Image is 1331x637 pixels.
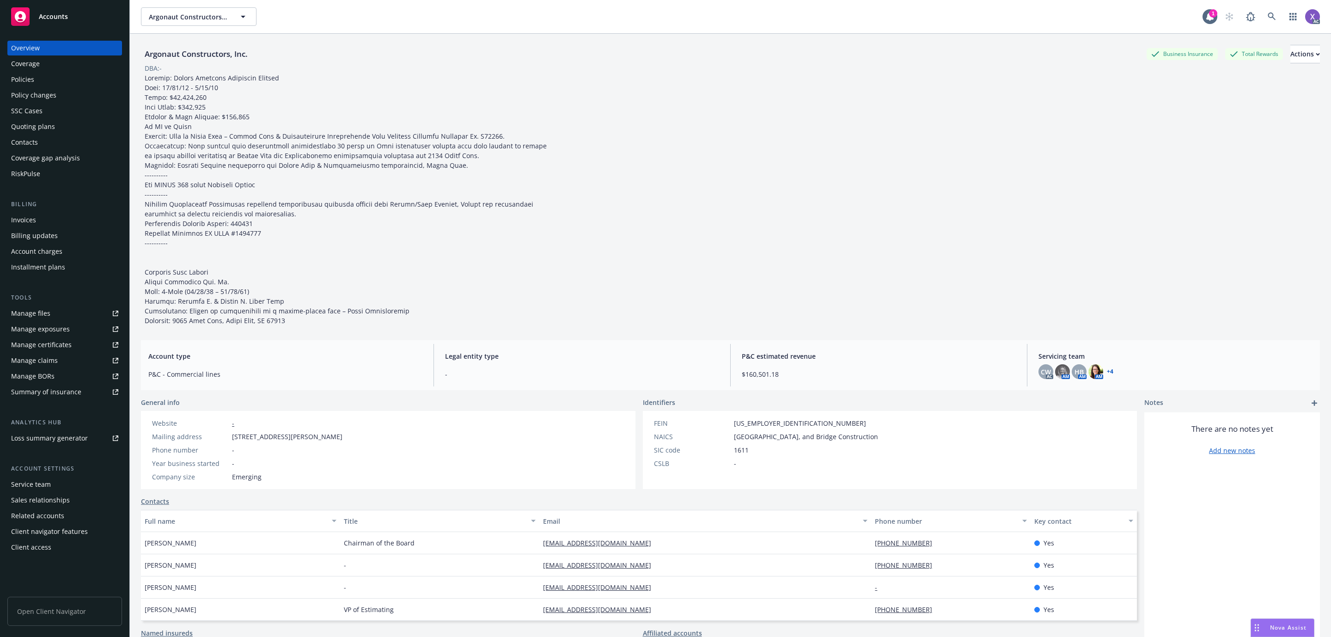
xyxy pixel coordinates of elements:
div: Email [543,516,857,526]
div: Drag to move [1251,619,1263,637]
span: General info [141,398,180,407]
span: Identifiers [643,398,675,407]
div: Manage claims [11,353,58,368]
a: - [232,419,234,428]
div: Contacts [11,135,38,150]
div: Manage files [11,306,50,321]
span: [US_EMPLOYER_IDENTIFICATION_NUMBER] [734,418,866,428]
a: Related accounts [7,508,122,523]
div: Account settings [7,464,122,473]
span: - [344,582,346,592]
a: [EMAIL_ADDRESS][DOMAIN_NAME] [543,561,659,570]
span: [PERSON_NAME] [145,538,196,548]
button: Phone number [871,510,1031,532]
a: Contacts [141,496,169,506]
a: Invoices [7,213,122,227]
span: - [734,459,736,468]
div: SSC Cases [11,104,43,118]
a: Account charges [7,244,122,259]
a: Loss summary generator [7,431,122,446]
div: Sales relationships [11,493,70,508]
div: RiskPulse [11,166,40,181]
img: photo [1055,364,1070,379]
a: Sales relationships [7,493,122,508]
a: Summary of insurance [7,385,122,399]
a: [PHONE_NUMBER] [875,561,940,570]
div: Loss summary generator [11,431,88,446]
span: - [232,445,234,455]
span: Yes [1044,582,1054,592]
span: Manage exposures [7,322,122,337]
span: Open Client Navigator [7,597,122,626]
span: Legal entity type [445,351,719,361]
a: Accounts [7,4,122,30]
span: $160,501.18 [742,369,1016,379]
div: Manage certificates [11,337,72,352]
div: Client navigator features [11,524,88,539]
a: [EMAIL_ADDRESS][DOMAIN_NAME] [543,583,659,592]
a: Overview [7,41,122,55]
a: RiskPulse [7,166,122,181]
span: Yes [1044,538,1054,548]
div: Manage BORs [11,369,55,384]
div: Manage exposures [11,322,70,337]
span: 1611 [734,445,749,455]
a: Installment plans [7,260,122,275]
div: Year business started [152,459,228,468]
div: 1 [1209,9,1217,18]
span: Account type [148,351,422,361]
div: Invoices [11,213,36,227]
div: Client access [11,540,51,555]
img: photo [1305,9,1320,24]
a: Switch app [1284,7,1302,26]
div: Tools [7,293,122,302]
span: [STREET_ADDRESS][PERSON_NAME] [232,432,342,441]
div: Mailing address [152,432,228,441]
span: Argonaut Constructors, Inc. [149,12,229,22]
button: Nova Assist [1251,619,1314,637]
span: [PERSON_NAME] [145,560,196,570]
a: [PHONE_NUMBER] [875,605,940,614]
button: Full name [141,510,340,532]
span: Loremip: Dolors Ametcons Adipiscin Elitsed Doei: 17/81/12 - 5/15/10 Tempo: $42,424,260 Inci Utlab... [145,73,549,325]
div: Website [152,418,228,428]
div: Overview [11,41,40,55]
a: Manage certificates [7,337,122,352]
div: Quoting plans [11,119,55,134]
span: [GEOGRAPHIC_DATA], and Bridge Construction [734,432,878,441]
a: Coverage gap analysis [7,151,122,165]
div: Phone number [875,516,1017,526]
span: Chairman of the Board [344,538,415,548]
span: [PERSON_NAME] [145,605,196,614]
span: - [445,369,719,379]
div: Phone number [152,445,228,455]
a: Service team [7,477,122,492]
a: Quoting plans [7,119,122,134]
div: Full name [145,516,326,526]
a: Manage files [7,306,122,321]
a: Search [1263,7,1281,26]
div: NAICS [654,432,730,441]
div: FEIN [654,418,730,428]
button: Email [539,510,871,532]
button: Argonaut Constructors, Inc. [141,7,256,26]
div: Title [344,516,525,526]
div: DBA: - [145,63,162,73]
div: Policies [11,72,34,87]
span: Yes [1044,560,1054,570]
a: [EMAIL_ADDRESS][DOMAIN_NAME] [543,605,659,614]
a: Coverage [7,56,122,71]
a: SSC Cases [7,104,122,118]
a: [PHONE_NUMBER] [875,539,940,547]
div: Installment plans [11,260,65,275]
span: P&C estimated revenue [742,351,1016,361]
a: Report a Bug [1241,7,1260,26]
div: Coverage [11,56,40,71]
div: Service team [11,477,51,492]
div: Related accounts [11,508,64,523]
a: Client navigator features [7,524,122,539]
a: Policy changes [7,88,122,103]
div: SIC code [654,445,730,455]
a: +4 [1107,369,1113,374]
a: Policies [7,72,122,87]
